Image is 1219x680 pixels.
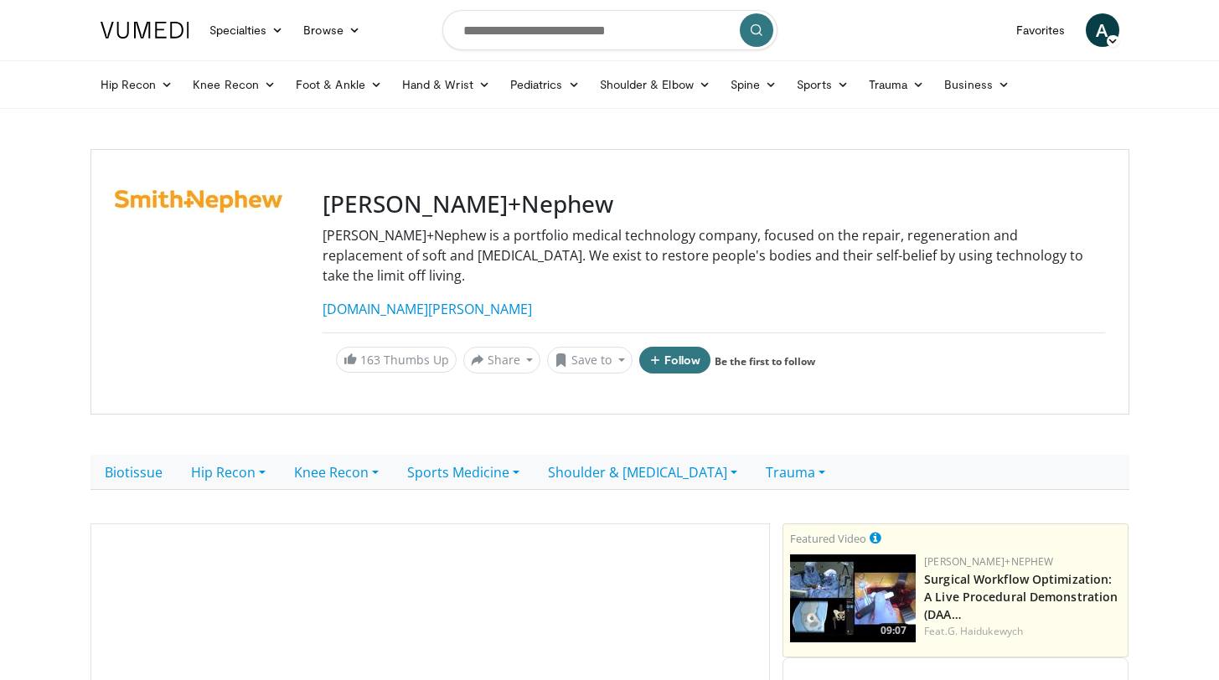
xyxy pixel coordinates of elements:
[500,68,590,101] a: Pediatrics
[360,352,380,368] span: 163
[392,68,500,101] a: Hand & Wrist
[1086,13,1119,47] a: A
[876,623,912,638] span: 09:07
[183,68,286,101] a: Knee Recon
[924,554,1053,569] a: [PERSON_NAME]+Nephew
[442,10,777,50] input: Search topics, interventions
[199,13,294,47] a: Specialties
[934,68,1020,101] a: Business
[286,68,392,101] a: Foot & Ankle
[721,68,787,101] a: Spine
[790,531,866,546] small: Featured Video
[393,455,534,490] a: Sports Medicine
[463,347,541,373] button: Share
[101,22,189,39] img: VuMedi Logo
[1006,13,1076,47] a: Favorites
[280,455,393,490] a: Knee Recon
[790,554,916,642] a: 09:07
[948,624,1023,638] a: G. Haidukewych
[639,347,711,373] button: Follow
[336,347,457,373] a: 163 Thumbs Up
[177,455,280,490] a: Hip Recon
[90,68,183,101] a: Hip Recon
[323,225,1105,286] p: [PERSON_NAME]+Nephew is a portfolio medical technology company, focused on the repair, regenerati...
[534,455,752,490] a: Shoulder & [MEDICAL_DATA]
[323,190,1105,219] h3: [PERSON_NAME]+Nephew
[547,347,633,373] button: Save to
[924,571,1118,622] a: Surgical Workflow Optimization: A Live Procedural Demonstration (DAA…
[859,68,935,101] a: Trauma
[790,554,916,642] img: bcfc90b5-8c69-4b20-afee-af4c0acaf118.150x105_q85_crop-smart_upscale.jpg
[924,624,1121,639] div: Feat.
[90,455,177,490] a: Biotissue
[323,300,532,318] a: [DOMAIN_NAME][PERSON_NAME]
[752,455,839,490] a: Trauma
[787,68,859,101] a: Sports
[715,354,815,368] a: Be the first to follow
[293,13,370,47] a: Browse
[590,68,721,101] a: Shoulder & Elbow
